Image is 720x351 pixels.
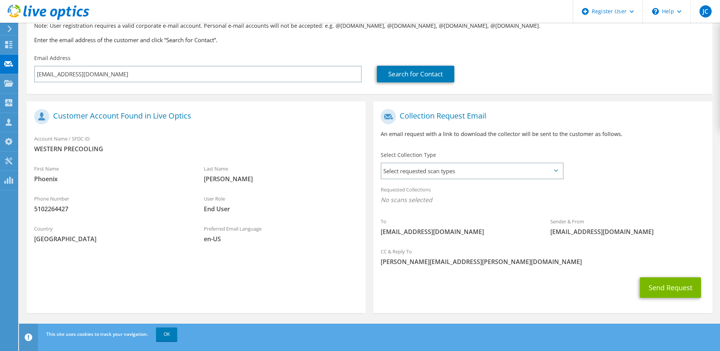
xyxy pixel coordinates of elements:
span: End User [204,205,358,213]
a: Search for Contact [377,66,454,82]
button: Send Request [640,277,701,298]
svg: \n [652,8,659,15]
span: [EMAIL_ADDRESS][DOMAIN_NAME] [381,228,535,236]
div: Preferred Email Language [196,221,366,247]
span: [EMAIL_ADDRESS][DOMAIN_NAME] [550,228,705,236]
div: Requested Collections [373,182,712,210]
label: Email Address [34,54,71,62]
p: Note: User registration requires a valid corporate e-mail account. Personal e-mail accounts will ... [34,22,705,30]
span: [PERSON_NAME] [204,175,358,183]
div: CC & Reply To [373,243,712,270]
span: en-US [204,235,358,243]
span: 5102264427 [34,205,189,213]
div: Sender & From [543,213,712,240]
span: Phoenix [34,175,189,183]
span: No scans selected [381,196,704,204]
label: Select Collection Type [381,151,436,159]
span: This site uses cookies to track your navigation. [46,331,148,337]
div: To [373,213,543,240]
div: User Role [196,191,366,217]
div: Phone Number [27,191,196,217]
div: Account Name / SFDC ID [27,131,366,157]
div: Last Name [196,161,366,187]
h1: Collection Request Email [381,109,701,124]
span: JC [700,5,712,17]
h3: Enter the email address of the customer and click “Search for Contact”. [34,36,705,44]
div: First Name [27,161,196,187]
span: [GEOGRAPHIC_DATA] [34,235,189,243]
p: An email request with a link to download the collector will be sent to the customer as follows. [381,130,704,138]
a: OK [156,327,177,341]
span: Select requested scan types [381,163,562,179]
span: [PERSON_NAME][EMAIL_ADDRESS][PERSON_NAME][DOMAIN_NAME] [381,258,704,266]
h1: Customer Account Found in Live Optics [34,109,354,124]
div: Country [27,221,196,247]
span: WESTERN PRECOOLING [34,145,358,153]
